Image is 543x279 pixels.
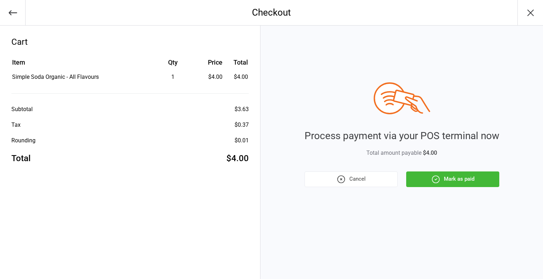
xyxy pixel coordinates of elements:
[305,128,499,143] div: Process payment via your POS terminal now
[148,58,198,72] th: Qty
[11,35,249,48] div: Cart
[12,73,99,80] span: Simple Soda Organic - All Flavours
[423,149,437,156] span: $4.00
[406,171,499,187] button: Mark as paid
[11,136,36,145] div: Rounding
[305,171,398,187] button: Cancel
[199,73,222,81] div: $4.00
[305,149,499,157] div: Total amount payable
[235,105,249,114] div: $3.63
[235,121,249,129] div: $0.37
[225,73,248,81] td: $4.00
[12,58,147,72] th: Item
[11,121,21,129] div: Tax
[199,58,222,67] div: Price
[11,105,33,114] div: Subtotal
[235,136,249,145] div: $0.01
[225,58,248,72] th: Total
[226,152,249,165] div: $4.00
[11,152,31,165] div: Total
[148,73,198,81] div: 1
